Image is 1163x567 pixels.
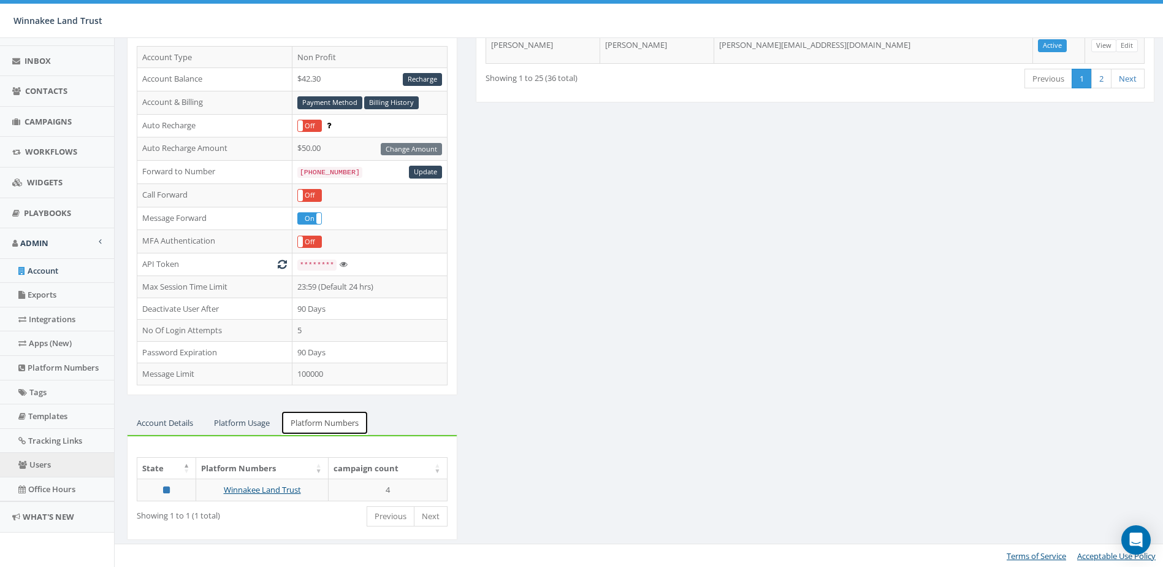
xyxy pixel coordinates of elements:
label: Off [298,190,321,201]
a: Account Details [127,411,203,436]
td: Forward to Number [137,161,292,184]
a: Platform Usage [204,411,280,436]
td: MFA Authentication [137,230,292,253]
a: Previous [367,506,414,526]
td: API Token [137,253,292,276]
a: Recharge [403,73,442,86]
th: State: activate to sort column descending [137,458,196,479]
code: [PHONE_NUMBER] [297,167,362,178]
span: Enable to prevent campaign failure. [327,120,331,131]
span: Workflows [25,146,77,157]
a: Acceptable Use Policy [1077,550,1156,561]
span: Widgets [27,177,63,188]
td: 23:59 (Default 24 hrs) [292,276,447,298]
div: Showing 1 to 25 (36 total) [486,67,750,84]
i: Generate New Token [278,260,287,268]
a: Active [1038,39,1067,52]
a: View [1091,39,1116,52]
span: Campaigns [25,116,72,127]
a: Terms of Service [1007,550,1066,561]
td: $42.30 [292,68,447,91]
div: Open Intercom Messenger [1121,525,1151,555]
div: Showing 1 to 1 (1 total) [137,505,256,522]
label: Off [298,120,321,132]
td: 90 Days [292,341,447,363]
td: [PERSON_NAME] [600,34,714,63]
span: Inbox [25,55,51,66]
span: Admin [20,237,48,249]
td: Message Forward [137,207,292,230]
td: 5 [292,320,447,342]
div: OnOff [297,236,322,249]
div: OnOff [297,189,322,202]
span: Playbooks [24,207,71,218]
td: 90 Days [292,298,447,320]
th: campaign count: activate to sort column ascending [329,458,448,479]
td: 4 [329,479,448,501]
label: On [298,213,321,225]
label: Off [298,236,321,248]
td: [PERSON_NAME][EMAIL_ADDRESS][DOMAIN_NAME] [714,34,1033,63]
td: $50.00 [292,137,447,161]
a: Platform Numbers [281,411,368,436]
td: Password Expiration [137,341,292,363]
td: Deactivate User After [137,298,292,320]
th: Platform Numbers: activate to sort column ascending [196,458,329,479]
td: Non Profit [292,46,447,68]
a: Next [1111,69,1145,89]
td: Max Session Time Limit [137,276,292,298]
td: Auto Recharge Amount [137,137,292,161]
td: 100000 [292,363,447,385]
span: Contacts [25,85,67,96]
a: Billing History [364,96,419,109]
td: Account Type [137,46,292,68]
td: No Of Login Attempts [137,320,292,342]
td: Call Forward [137,183,292,207]
td: [PERSON_NAME] [486,34,600,63]
a: Edit [1116,39,1138,52]
a: Payment Method [297,96,362,109]
td: Account Balance [137,68,292,91]
a: Previous [1024,69,1072,89]
span: What's New [23,511,74,522]
div: OnOff [297,212,322,225]
div: OnOff [297,120,322,133]
a: Next [414,506,448,526]
td: Auto Recharge [137,114,292,137]
span: Winnakee Land Trust [13,15,102,26]
a: 1 [1072,69,1092,89]
td: Message Limit [137,363,292,385]
a: Update [409,166,442,179]
td: Account & Billing [137,91,292,114]
a: 2 [1091,69,1112,89]
a: Winnakee Land Trust [224,484,301,495]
